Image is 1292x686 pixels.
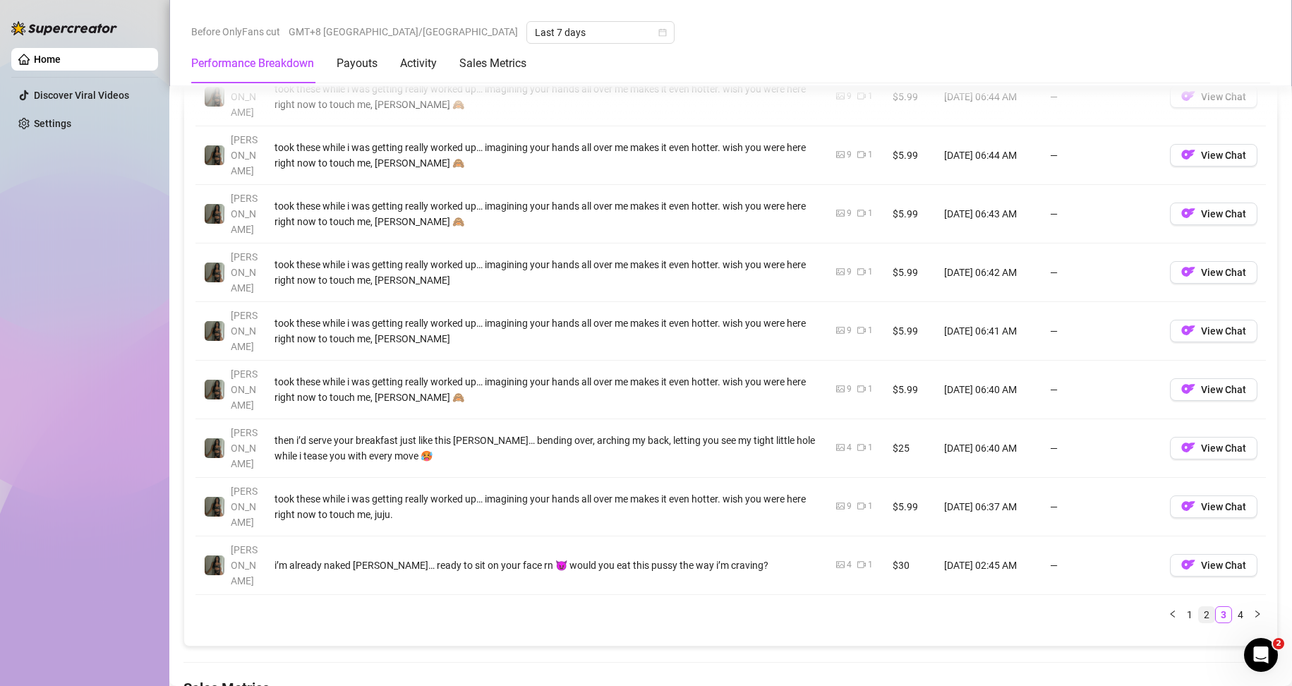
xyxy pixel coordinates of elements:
button: OFView Chat [1170,261,1257,284]
div: i’m already naked [PERSON_NAME]… ready to sit on your face rn 😈 would you eat this pussy the way ... [274,558,819,573]
div: 1 [868,265,873,279]
li: 2 [1198,606,1215,623]
span: Last 7 days [535,22,666,43]
img: Brandy [205,263,224,282]
span: Before OnlyFans cut [191,21,280,42]
a: Home [34,54,61,65]
span: View Chat [1201,325,1246,337]
a: OFView Chat [1170,504,1257,515]
span: [PERSON_NAME] [231,193,258,235]
button: OFView Chat [1170,320,1257,342]
div: took these while i was getting really worked up… imagining your hands all over me makes it even h... [274,81,819,112]
div: took these while i was getting really worked up… imagining your hands all over me makes it even h... [274,374,819,405]
span: picture [836,326,845,335]
td: — [1042,419,1161,478]
span: [PERSON_NAME] [231,368,258,411]
img: Brandy [205,497,224,517]
span: video-camera [857,502,866,510]
div: 1 [868,207,873,220]
a: OFView Chat [1170,211,1257,222]
img: Brandy [205,204,224,224]
button: OFView Chat [1170,203,1257,225]
span: [PERSON_NAME] [231,134,258,176]
div: 4 [847,441,852,455]
button: right [1249,606,1266,623]
span: [PERSON_NAME] [231,486,258,528]
a: Settings [34,118,71,129]
a: OFView Chat [1170,270,1257,281]
td: $5.99 [884,361,936,419]
li: Next Page [1249,606,1266,623]
span: View Chat [1201,501,1246,512]
div: 9 [847,90,852,103]
td: [DATE] 06:43 AM [936,185,1042,243]
span: picture [836,150,845,159]
img: OF [1181,382,1195,396]
a: OFView Chat [1170,152,1257,164]
td: — [1042,478,1161,536]
a: OFView Chat [1170,387,1257,398]
span: View Chat [1201,560,1246,571]
img: Brandy [205,87,224,107]
span: picture [836,560,845,569]
div: Performance Breakdown [191,55,314,72]
a: 1 [1182,607,1197,622]
td: [DATE] 02:45 AM [936,536,1042,595]
div: 9 [847,383,852,396]
img: OF [1181,148,1195,162]
span: video-camera [857,443,866,452]
td: $5.99 [884,302,936,361]
td: — [1042,243,1161,302]
div: took these while i was getting really worked up… imagining your hands all over me makes it even h... [274,140,819,171]
div: 1 [868,383,873,396]
td: $5.99 [884,478,936,536]
td: — [1042,361,1161,419]
span: [PERSON_NAME] [231,544,258,586]
img: OF [1181,558,1195,572]
td: $5.99 [884,243,936,302]
td: — [1042,302,1161,361]
div: 9 [847,148,852,162]
img: logo-BBDzfeDw.svg [11,21,117,35]
span: video-camera [857,326,866,335]
div: 9 [847,265,852,279]
div: then i’d serve your breakfast just like this [PERSON_NAME]… bending over, arching my back, lettin... [274,433,819,464]
a: OFView Chat [1170,562,1257,574]
img: Brandy [205,438,224,458]
div: took these while i was getting really worked up… imagining your hands all over me makes it even h... [274,257,819,288]
div: took these while i was getting really worked up… imagining your hands all over me makes it even h... [274,491,819,522]
td: — [1042,126,1161,185]
span: video-camera [857,150,866,159]
div: took these while i was getting really worked up… imagining your hands all over me makes it even h... [274,315,819,347]
span: video-camera [857,385,866,393]
div: 9 [847,324,852,337]
img: OF [1181,499,1195,513]
span: calendar [658,28,667,37]
a: 3 [1216,607,1231,622]
div: 9 [847,207,852,220]
button: left [1164,606,1181,623]
span: View Chat [1201,443,1246,454]
span: GMT+8 [GEOGRAPHIC_DATA]/[GEOGRAPHIC_DATA] [289,21,518,42]
li: 1 [1181,606,1198,623]
div: 1 [868,90,873,103]
td: $5.99 [884,185,936,243]
span: picture [836,502,845,510]
div: took these while i was getting really worked up… imagining your hands all over me makes it even h... [274,198,819,229]
td: [DATE] 06:40 AM [936,361,1042,419]
a: OFView Chat [1170,445,1257,457]
div: 1 [868,148,873,162]
img: Brandy [205,145,224,165]
span: [PERSON_NAME] [231,310,258,352]
span: picture [836,443,845,452]
td: — [1042,68,1161,126]
li: 4 [1232,606,1249,623]
span: right [1253,610,1262,618]
span: [PERSON_NAME] [231,76,258,118]
span: View Chat [1201,91,1246,102]
img: OF [1181,440,1195,455]
span: picture [836,385,845,393]
a: 4 [1233,607,1248,622]
td: [DATE] 06:40 AM [936,419,1042,478]
span: video-camera [857,209,866,217]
